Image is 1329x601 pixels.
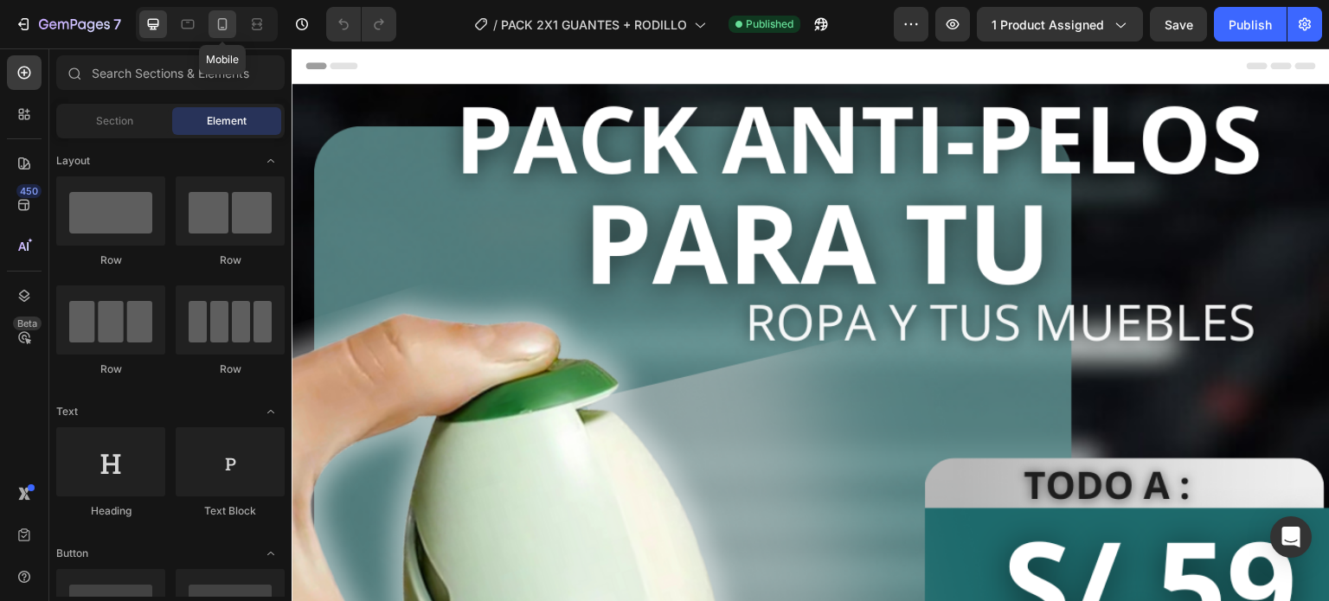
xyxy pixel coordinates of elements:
span: Toggle open [257,398,285,425]
div: 450 [16,184,42,198]
span: Button [56,546,88,561]
div: Row [176,361,285,377]
div: Text Block [176,503,285,519]
span: Published [746,16,793,32]
iframe: Design area [292,48,1329,601]
span: Toggle open [257,147,285,175]
span: Element [207,113,247,129]
div: Beta [13,316,42,330]
span: PACK 2X1 GUANTES + RODILLO [501,16,687,34]
div: Row [56,361,165,377]
p: 7 [113,14,121,35]
span: Layout [56,153,90,169]
div: Row [56,253,165,268]
span: Save [1165,17,1193,32]
span: 1 product assigned [992,16,1104,34]
button: 7 [7,7,129,42]
span: Section [96,113,133,129]
div: Undo/Redo [326,7,396,42]
span: Toggle open [257,540,285,567]
div: Open Intercom Messenger [1270,516,1312,558]
input: Search Sections & Elements [56,55,285,90]
button: Publish [1214,7,1287,42]
span: Text [56,404,78,419]
button: 1 product assigned [977,7,1143,42]
div: Heading [56,503,165,519]
div: Row [176,253,285,268]
button: Save [1150,7,1207,42]
div: Publish [1229,16,1272,34]
span: / [493,16,498,34]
